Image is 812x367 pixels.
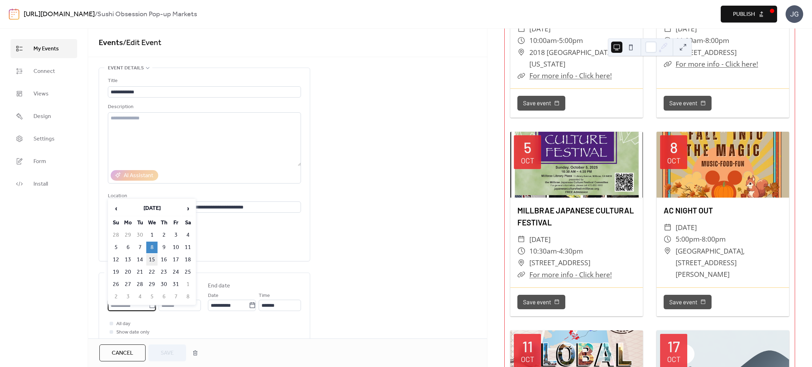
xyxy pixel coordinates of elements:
div: AC NIGHT OUT [657,205,789,217]
button: Save event [517,295,565,309]
b: / [95,8,97,21]
div: Description [108,103,300,111]
span: Form [33,157,46,166]
td: 22 [146,266,158,278]
span: 4:30pm [559,245,583,257]
a: Settings [11,129,77,148]
div: ​ [517,23,525,35]
td: 26 [110,279,122,290]
div: ​ [664,222,671,233]
div: 8 [670,140,678,155]
span: 8:00pm [702,233,726,245]
span: Settings [33,135,55,143]
span: - [703,35,705,46]
td: 3 [170,229,182,241]
span: [STREET_ADDRESS] [529,257,590,268]
th: Tu [134,217,146,229]
div: ​ [517,35,525,46]
td: 4 [134,291,146,303]
span: [DATE] [529,23,550,35]
button: Save event [517,96,565,110]
th: Fr [170,217,182,229]
div: ​ [517,70,525,81]
button: Save event [664,96,712,110]
th: Sa [182,217,193,229]
a: Events [99,35,123,51]
td: 29 [146,279,158,290]
td: 31 [170,279,182,290]
div: ​ [664,35,671,46]
span: [STREET_ADDRESS] [676,46,737,58]
span: 10:00am [529,35,557,46]
span: Show date only [116,328,149,337]
span: Connect [33,67,55,76]
span: [GEOGRAPHIC_DATA], [STREET_ADDRESS][PERSON_NAME] [676,245,782,280]
td: 21 [134,266,146,278]
span: 2018 [GEOGRAPHIC_DATA], [US_STATE] [529,46,636,70]
span: Hide end time [116,337,147,345]
th: We [146,217,158,229]
div: Oct [521,157,534,164]
td: 7 [134,242,146,253]
div: Oct [667,355,681,363]
td: 10 [170,242,182,253]
a: For more info - Click here! [676,59,758,69]
td: 13 [122,254,134,266]
button: Publish [721,6,777,23]
td: 2 [158,229,170,241]
td: 11 [182,242,193,253]
span: 8:00pm [705,35,729,46]
a: My Events [11,39,77,58]
span: › [183,201,193,216]
button: Save event [664,295,712,309]
span: Cancel [112,349,133,357]
a: Cancel [99,344,146,361]
div: ​ [517,245,525,257]
td: 16 [158,254,170,266]
div: Title [108,77,300,85]
td: 1 [146,229,158,241]
a: Install [11,174,77,193]
span: All day [116,320,130,328]
div: ​ [664,245,671,257]
td: 6 [122,242,134,253]
div: End date [208,282,230,290]
span: Design [33,112,51,121]
a: Views [11,84,77,103]
span: - [557,245,559,257]
a: For more info - Click here! [529,270,612,279]
td: 3 [122,291,134,303]
td: 1 [182,279,193,290]
div: Oct [521,355,534,363]
span: / Edit Event [123,35,161,51]
td: 9 [158,242,170,253]
td: 14 [134,254,146,266]
span: [DATE] [676,222,697,233]
div: Oct [667,157,681,164]
div: ​ [517,269,525,280]
a: Connect [11,62,77,81]
div: ​ [664,23,671,35]
a: For more info - Click here! [529,71,612,80]
td: 8 [146,242,158,253]
td: 2 [110,291,122,303]
div: 5 [524,140,531,155]
span: 5:00pm [559,35,583,46]
div: Location [108,192,300,200]
th: Su [110,217,122,229]
td: 15 [146,254,158,266]
span: Install [33,180,48,188]
td: 28 [110,229,122,241]
td: 5 [110,242,122,253]
div: 11 [522,339,533,354]
th: Mo [122,217,134,229]
a: [URL][DOMAIN_NAME] [24,8,95,21]
span: Time [259,292,270,300]
span: Views [33,90,49,98]
a: MILLBRAE JAPANESE CULTURAL FESTIVAL [517,206,634,227]
th: Th [158,217,170,229]
td: 23 [158,266,170,278]
td: 20 [122,266,134,278]
td: 18 [182,254,193,266]
td: 4 [182,229,193,241]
